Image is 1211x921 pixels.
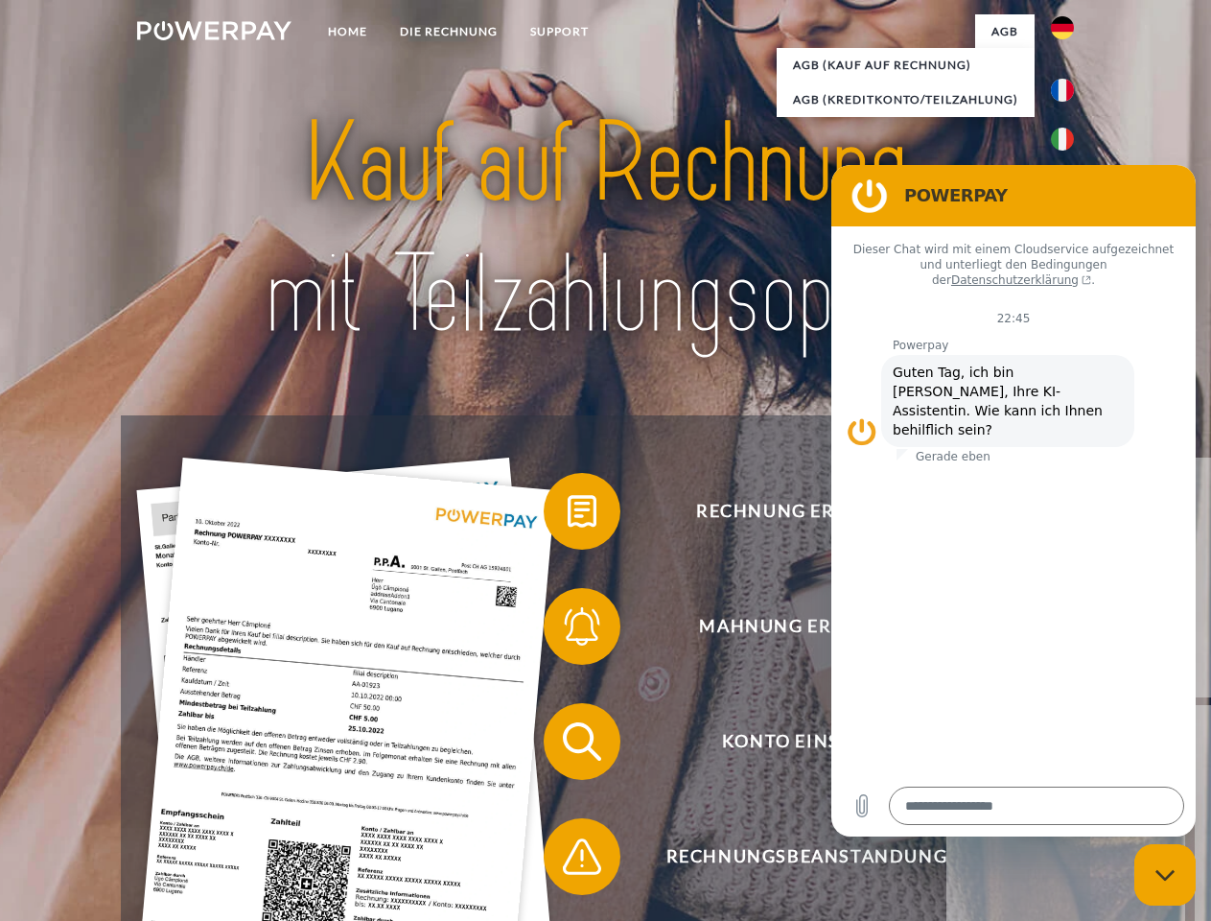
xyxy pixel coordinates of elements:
img: title-powerpay_de.svg [183,92,1028,367]
a: AGB (Kreditkonto/Teilzahlung) [777,83,1035,117]
button: Konto einsehen [544,703,1042,780]
a: agb [975,14,1035,49]
img: qb_warning.svg [558,833,606,881]
span: Rechnung erhalten? [571,473,1041,550]
button: Rechnungsbeanstandung [544,818,1042,895]
span: Rechnungsbeanstandung [571,818,1041,895]
a: SUPPORT [514,14,605,49]
button: Rechnung erhalten? [544,473,1042,550]
span: Mahnung erhalten? [571,588,1041,665]
img: qb_bill.svg [558,487,606,535]
a: Home [312,14,384,49]
iframe: Schaltfläche zum Öffnen des Messaging-Fensters; Konversation läuft [1134,844,1196,906]
img: de [1051,16,1074,39]
img: logo-powerpay-white.svg [137,21,291,40]
img: fr [1051,79,1074,102]
a: DIE RECHNUNG [384,14,514,49]
img: it [1051,128,1074,151]
iframe: Messaging-Fenster [831,165,1196,837]
button: Mahnung erhalten? [544,588,1042,665]
img: qb_search.svg [558,718,606,766]
a: AGB (Kauf auf Rechnung) [777,48,1035,83]
img: qb_bell.svg [558,602,606,650]
span: Konto einsehen [571,703,1041,780]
